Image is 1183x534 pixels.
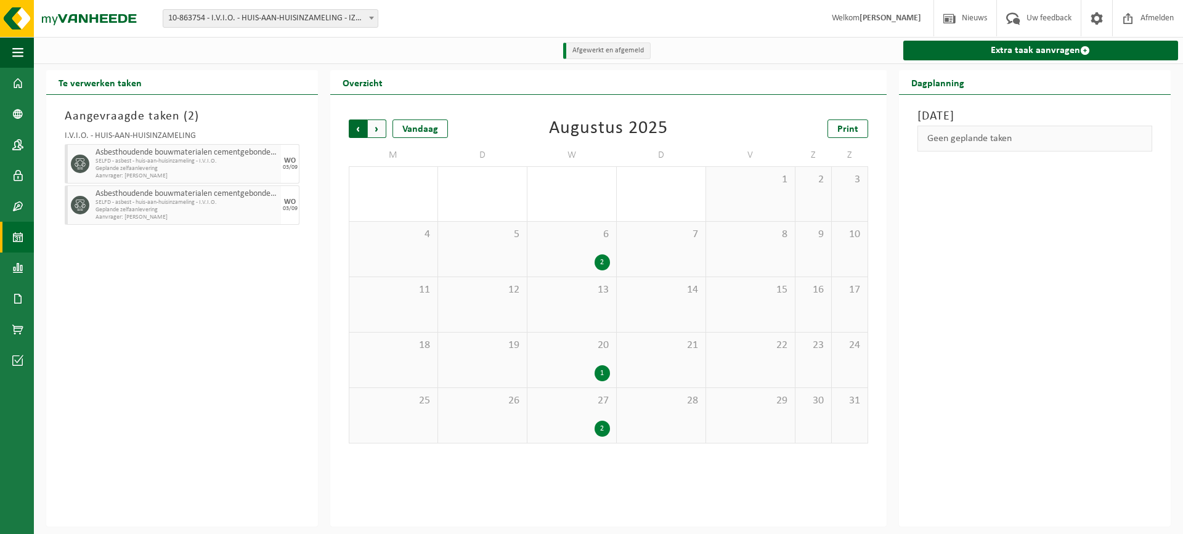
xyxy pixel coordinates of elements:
[623,394,699,408] span: 28
[712,394,789,408] span: 29
[527,144,617,166] td: W
[188,110,195,123] span: 2
[795,144,832,166] td: Z
[534,228,610,241] span: 6
[283,164,298,171] div: 03/09
[837,124,858,134] span: Print
[444,228,521,241] span: 5
[96,206,278,214] span: Geplande zelfaanlevering
[46,70,154,94] h2: Te verwerken taken
[802,283,825,297] span: 16
[356,228,431,241] span: 4
[96,165,278,172] span: Geplande zelfaanlevering
[802,394,825,408] span: 30
[356,394,431,408] span: 25
[802,173,825,187] span: 2
[96,189,278,199] span: Asbesthoudende bouwmaterialen cementgebonden (hechtgebonden)
[96,199,278,206] span: SELFD - asbest - huis-aan-huisinzameling - I.V.I.O.
[534,394,610,408] span: 27
[283,206,298,212] div: 03/09
[444,394,521,408] span: 26
[163,10,378,27] span: 10-863754 - I.V.I.O. - HUIS-AAN-HUISINZAMELING - IZEGEM
[917,107,1152,126] h3: [DATE]
[96,214,278,221] span: Aanvrager: [PERSON_NAME]
[623,228,699,241] span: 7
[563,42,651,59] li: Afgewerkt en afgemeld
[534,283,610,297] span: 13
[838,228,861,241] span: 10
[838,173,861,187] span: 3
[65,132,299,144] div: I.V.I.O. - HUIS-AAN-HUISINZAMELING
[356,283,431,297] span: 11
[330,70,395,94] h2: Overzicht
[860,14,921,23] strong: [PERSON_NAME]
[163,9,378,28] span: 10-863754 - I.V.I.O. - HUIS-AAN-HUISINZAMELING - IZEGEM
[802,228,825,241] span: 9
[838,283,861,297] span: 17
[623,339,699,352] span: 21
[617,144,706,166] td: D
[595,365,610,381] div: 1
[903,41,1178,60] a: Extra taak aanvragen
[832,144,868,166] td: Z
[899,70,977,94] h2: Dagplanning
[356,339,431,352] span: 18
[712,173,789,187] span: 1
[802,339,825,352] span: 23
[444,283,521,297] span: 12
[96,158,278,165] span: SELFD - asbest - huis-aan-huisinzameling - I.V.I.O.
[96,172,278,180] span: Aanvrager: [PERSON_NAME]
[284,198,296,206] div: WO
[438,144,527,166] td: D
[706,144,795,166] td: V
[284,157,296,164] div: WO
[595,421,610,437] div: 2
[595,254,610,270] div: 2
[838,394,861,408] span: 31
[444,339,521,352] span: 19
[712,339,789,352] span: 22
[349,119,367,138] span: Vorige
[65,107,299,126] h3: Aangevraagde taken ( )
[368,119,386,138] span: Volgende
[623,283,699,297] span: 14
[549,119,668,138] div: Augustus 2025
[827,119,868,138] a: Print
[712,228,789,241] span: 8
[838,339,861,352] span: 24
[917,126,1152,152] div: Geen geplande taken
[349,144,438,166] td: M
[534,339,610,352] span: 20
[96,148,278,158] span: Asbesthoudende bouwmaterialen cementgebonden (hechtgebonden)
[712,283,789,297] span: 15
[392,119,448,138] div: Vandaag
